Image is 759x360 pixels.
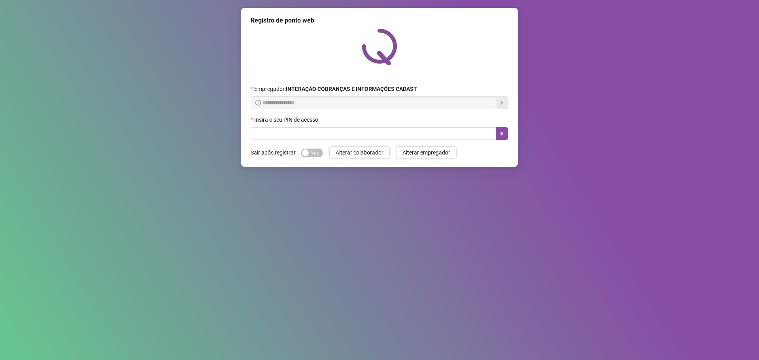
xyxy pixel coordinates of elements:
[329,146,390,159] button: Alterar colaborador
[251,115,323,124] label: Insira o seu PIN de acesso
[336,148,383,157] span: Alterar colaborador
[362,28,397,65] img: QRPoint
[254,85,417,93] span: Empregador :
[251,146,301,159] label: Sair após registrar
[251,16,508,25] div: Registro de ponto web
[255,100,261,106] span: info-circle
[402,148,450,157] span: Alterar empregador
[286,86,417,92] strong: INTERAÇÃO COBRANÇAS E INFORMAÇÕES CADAST
[396,146,457,159] button: Alterar empregador
[499,130,505,137] span: caret-right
